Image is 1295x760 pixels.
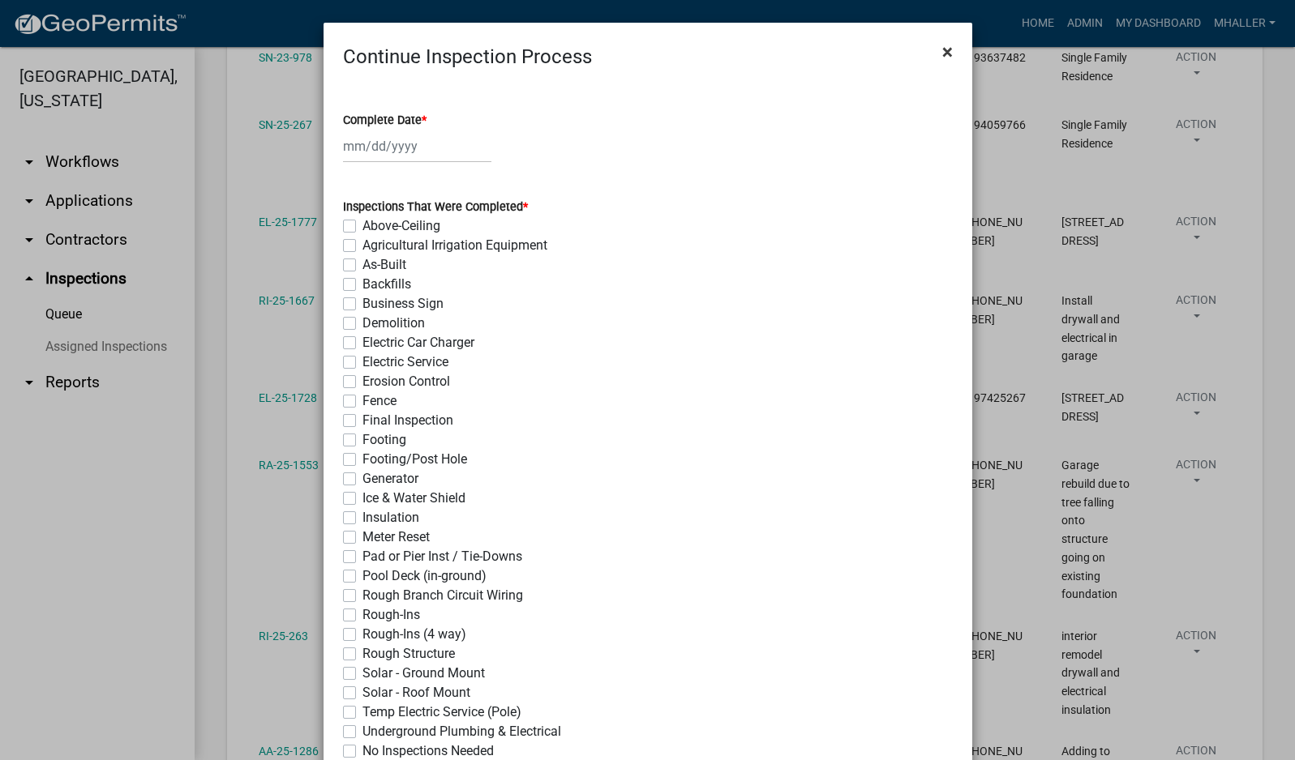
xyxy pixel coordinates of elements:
span: × [942,41,953,63]
label: Final Inspection [362,411,453,430]
input: mm/dd/yyyy [343,130,491,163]
label: Backfills [362,275,411,294]
label: Pad or Pier Inst / Tie-Downs [362,547,522,566]
label: Footing [362,430,406,450]
label: Rough Branch Circuit Wiring [362,586,523,605]
label: Ice & Water Shield [362,489,465,508]
label: Demolition [362,314,425,333]
label: Agricultural Irrigation Equipment [362,236,547,255]
label: Above-Ceiling [362,216,440,236]
label: Rough-Ins (4 way) [362,625,466,644]
label: Meter Reset [362,527,430,547]
label: Inspections That Were Completed [343,202,528,213]
label: Generator [362,469,418,489]
label: Complete Date [343,115,427,126]
label: Underground Plumbing & Electrical [362,722,561,741]
label: Electric Service [362,352,448,372]
label: Temp Electric Service (Pole) [362,702,521,722]
label: As-Built [362,255,406,275]
label: Solar - Roof Mount [362,683,470,702]
label: Business Sign [362,294,444,314]
label: Pool Deck (in-ground) [362,566,487,586]
button: Close [929,29,966,75]
label: Solar - Ground Mount [362,664,485,683]
label: Electric Car Charger [362,333,474,352]
label: Rough-Ins [362,605,420,625]
label: Rough Structure [362,644,455,664]
label: Insulation [362,508,419,527]
label: Erosion Control [362,372,450,391]
label: Footing/Post Hole [362,450,467,469]
label: Fence [362,391,397,411]
h4: Continue Inspection Process [343,42,592,71]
